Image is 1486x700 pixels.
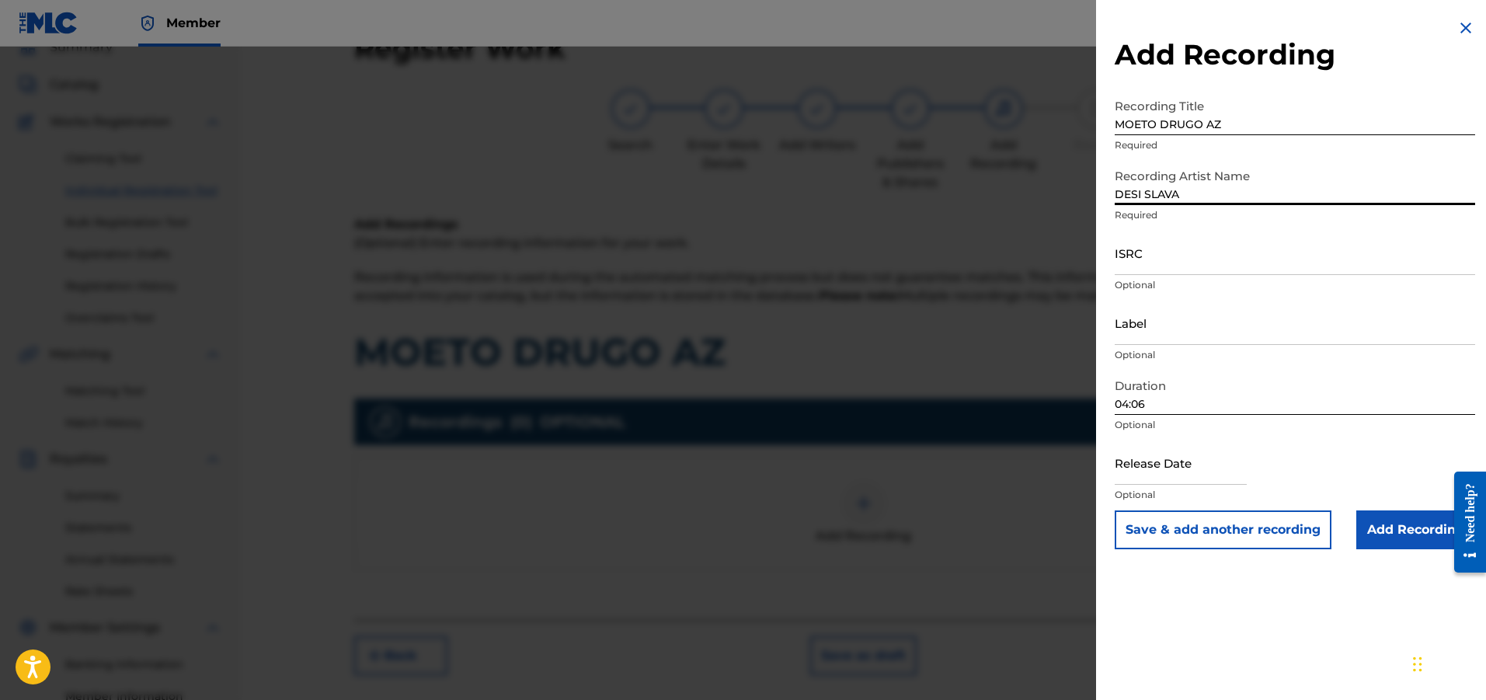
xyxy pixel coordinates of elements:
[1115,37,1475,72] h2: Add Recording
[1115,208,1475,222] p: Required
[1442,459,1486,584] iframe: Resource Center
[19,12,78,34] img: MLC Logo
[1115,510,1331,549] button: Save & add another recording
[1356,510,1475,549] input: Add Recording
[1115,418,1475,432] p: Optional
[1413,641,1422,688] div: Плъзни
[1408,625,1486,700] div: Джаджи за чат
[166,14,221,32] span: Member
[1115,138,1475,152] p: Required
[1115,348,1475,362] p: Optional
[1408,625,1486,700] iframe: Chat Widget
[1115,488,1475,502] p: Optional
[1115,278,1475,292] p: Optional
[138,14,157,33] img: Top Rightsholder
